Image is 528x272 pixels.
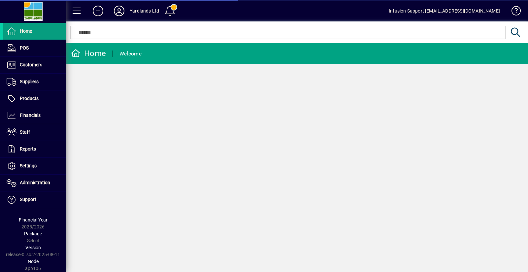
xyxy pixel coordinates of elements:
[119,49,142,59] div: Welcome
[19,217,48,222] span: Financial Year
[20,163,37,168] span: Settings
[20,96,39,101] span: Products
[20,129,30,135] span: Staff
[3,141,66,157] a: Reports
[3,175,66,191] a: Administration
[71,48,106,59] div: Home
[3,191,66,208] a: Support
[3,90,66,107] a: Products
[28,259,39,264] span: Node
[20,146,36,152] span: Reports
[20,197,36,202] span: Support
[24,231,42,236] span: Package
[20,28,32,34] span: Home
[20,79,39,84] span: Suppliers
[3,107,66,124] a: Financials
[20,45,29,51] span: POS
[20,62,42,67] span: Customers
[3,40,66,56] a: POS
[507,1,520,23] a: Knowledge Base
[109,5,130,17] button: Profile
[3,74,66,90] a: Suppliers
[389,6,500,16] div: Infusion Support [EMAIL_ADDRESS][DOMAIN_NAME]
[3,57,66,73] a: Customers
[3,158,66,174] a: Settings
[87,5,109,17] button: Add
[20,180,50,185] span: Administration
[130,6,159,16] div: Yardlands Ltd
[3,124,66,141] a: Staff
[20,113,41,118] span: Financials
[25,245,41,250] span: Version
